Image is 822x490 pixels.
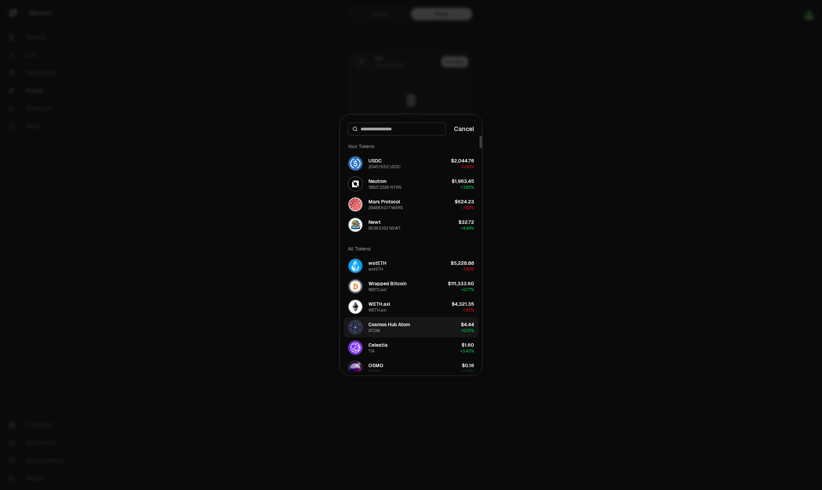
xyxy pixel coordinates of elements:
[368,362,383,369] div: OSMO
[344,297,478,317] button: WETH.axl LogoWETH.axlWETH.axl$4,321.35-1.83%
[344,358,478,378] button: OSMO LogoOSMOOSMO$0.16+0.29%
[462,362,474,369] div: $0.16
[368,266,383,272] div: wstETH
[368,198,400,205] div: Mars Protocol
[368,348,375,354] div: TIA
[344,242,478,256] div: All Tokens
[368,307,386,313] div: WETH.axl
[368,205,403,211] div: 29468.5017 MARS
[462,266,474,272] span: -1.93%
[368,280,407,287] div: Wrapped Bitcoin
[344,256,478,276] button: wstETH LogowstETHwstETH$5,228.88-1.93%
[349,320,362,334] img: ATOM Logo
[349,361,362,375] img: OSMO Logo
[349,177,362,191] img: NTRN Logo
[455,198,474,205] div: $624.23
[452,178,474,185] div: $1,963.45
[461,205,474,211] span: -3.92%
[368,164,400,170] div: 2045.1552 USDC
[368,369,381,374] div: OSMO
[349,341,362,355] img: TIA Logo
[349,198,362,211] img: MARS Logo
[349,300,362,314] img: WETH.axl Logo
[349,157,362,170] img: USDC Logo
[349,279,362,293] img: WBTC.axl Logo
[344,174,478,194] button: NTRN LogoNeutron18821.2326 NTRN$1,963.45+3.82%
[368,301,390,307] div: WETH.axl
[368,219,381,226] div: Newt
[452,301,474,307] div: $4,321.35
[460,348,474,354] span: + 0.43%
[454,124,474,134] button: Cancel
[344,194,478,215] button: MARS LogoMars Protocol29468.5017 MARS$624.23-3.92%
[368,321,410,328] div: Cosmos Hub Atom
[344,215,478,235] button: NEWT LogoNewt9036.5162 NEWT$32.72+4.49%
[344,153,478,174] button: USDC LogoUSDC2045.1552 USDC$2,044.76-0.00%
[368,185,401,190] div: 18821.2326 NTRN
[368,157,382,164] div: USDC
[462,307,474,313] span: -1.83%
[368,260,386,266] div: wstETH
[344,337,478,358] button: TIA LogoCelestiaTIA$1.60+0.43%
[344,140,478,153] div: Your Tokens
[460,226,474,231] span: + 4.49%
[461,321,474,328] div: $4.44
[448,280,474,287] div: $111,333.60
[349,259,362,273] img: wstETH Logo
[368,287,386,292] div: WBTC.axl
[460,369,474,374] span: + 0.29%
[451,157,474,164] div: $2,044.76
[349,218,362,232] img: NEWT Logo
[368,342,387,348] div: Celestia
[461,342,474,348] div: $1.60
[461,287,474,292] span: + 0.77%
[368,178,386,185] div: Neutron
[368,328,380,333] div: ATOM
[458,219,474,226] div: $32.72
[461,328,474,333] span: + 0.15%
[460,164,474,170] span: -0.00%
[460,185,474,190] span: + 3.82%
[368,226,401,231] div: 9036.5162 NEWT
[344,276,478,297] button: WBTC.axl LogoWrapped BitcoinWBTC.axl$111,333.60+0.77%
[451,260,474,266] div: $5,228.88
[344,317,478,337] button: ATOM LogoCosmos Hub AtomATOM$4.44+0.15%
